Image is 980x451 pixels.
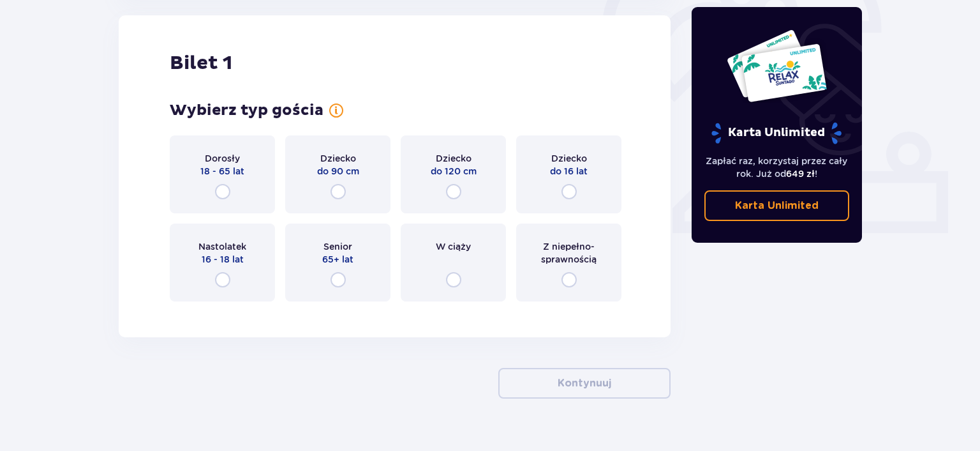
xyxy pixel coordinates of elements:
[558,376,611,390] p: Kontynuuj
[710,122,843,144] p: Karta Unlimited
[550,165,588,178] p: do 16 lat
[320,152,356,165] p: Dziecko
[498,368,671,399] button: Kontynuuj
[205,152,240,165] p: Dorosły
[198,240,246,253] p: Nastolatek
[202,253,244,266] p: 16 - 18 lat
[735,199,819,213] p: Karta Unlimited
[704,190,850,221] a: Karta Unlimited
[704,155,850,180] p: Zapłać raz, korzystaj przez cały rok. Już od !
[786,169,815,179] span: 649 zł
[170,51,232,75] p: Bilet 1
[170,101,323,120] p: Wybierz typ gościa
[322,253,353,266] p: 65+ lat
[323,240,352,253] p: Senior
[436,152,471,165] p: Dziecko
[436,240,471,253] p: W ciąży
[200,165,244,178] p: 18 - 65 lat
[528,240,610,266] p: Z niepełno­sprawnością
[317,165,359,178] p: do 90 cm
[551,152,587,165] p: Dziecko
[431,165,477,178] p: do 120 cm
